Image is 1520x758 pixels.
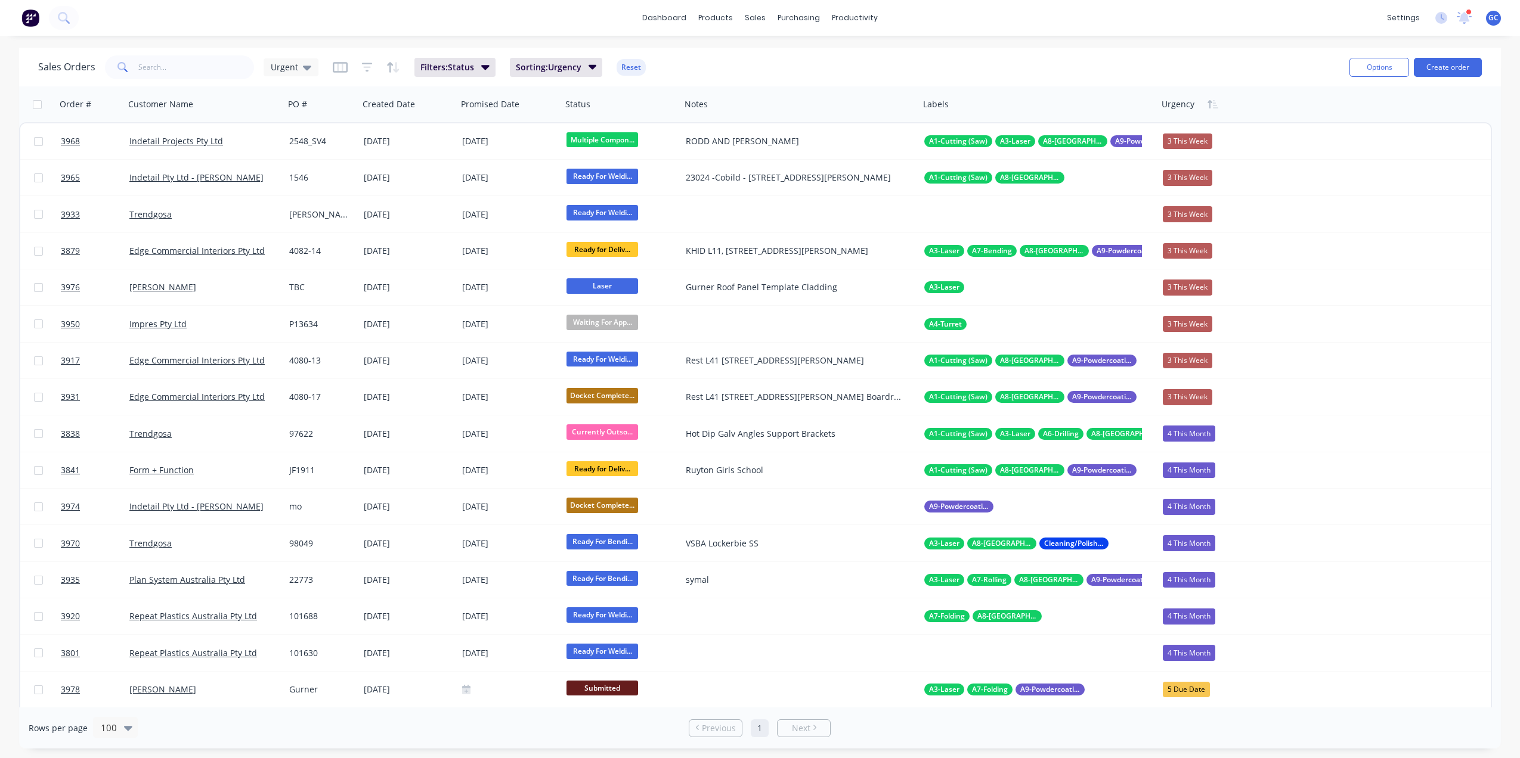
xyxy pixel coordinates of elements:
[566,681,638,695] span: Submitted
[929,428,987,440] span: A1-Cutting (Saw)
[462,536,557,551] div: [DATE]
[1162,98,1194,110] div: Urgency
[61,416,129,452] a: 3838
[462,426,557,441] div: [DATE]
[61,160,129,195] a: 3965
[929,318,962,330] span: A4-Turret
[129,281,196,293] a: [PERSON_NAME]
[1072,391,1132,403] span: A9-Powdercoating
[566,242,638,257] span: Ready for Deliv...
[1072,355,1132,366] span: A9-Powdercoating
[462,573,557,588] div: [DATE]
[686,245,903,257] div: KHID L11, [STREET_ADDRESS][PERSON_NAME]
[972,574,1007,586] span: A7-Rolling
[364,464,453,476] div: [DATE]
[61,464,80,476] span: 3841
[686,428,903,440] div: Hot Dip Galv Angles Support Brackets
[924,245,1161,257] button: A3-LaserA7-BendingA8-[GEOGRAPHIC_DATA]A9-Powdercoating
[462,316,557,331] div: [DATE]
[129,135,223,147] a: Indetail Projects Pty Ltd
[61,197,129,232] a: 3933
[1163,682,1210,697] div: 5 Due Date
[1020,684,1080,695] span: A9-Powdercoating
[364,209,453,220] div: [DATE]
[129,172,264,183] a: Indetail Pty Ltd - [PERSON_NAME]
[1163,645,1215,660] div: 4 This Month
[61,355,80,366] span: 3917
[271,61,298,73] span: Urgent
[751,719,769,737] a: Page 1 is your current page
[778,722,830,734] a: Next page
[566,461,638,476] span: Ready for Deliv...
[1163,572,1215,588] div: 4 This Month
[364,538,453,549] div: [DATE]
[792,722,810,734] span: Next
[61,647,80,659] span: 3801
[364,574,453,586] div: [DATE]
[686,538,903,549] div: VSBA Lockerbie SS
[924,684,1085,695] button: A3-LaserA7-FoldingA9-Powdercoating
[566,534,638,549] span: Ready For Bendi...
[61,610,80,622] span: 3920
[636,9,692,27] a: dashboard
[364,391,453,403] div: [DATE]
[566,132,638,147] span: Multiple Compon...
[1163,462,1215,478] div: 4 This Month
[129,355,265,366] a: Edge Commercial Interiors Pty Ltd
[1163,316,1212,331] div: 3 This Week
[129,391,265,402] a: Edge Commercial Interiors Pty Ltd
[929,245,959,257] span: A3-Laser
[826,9,884,27] div: productivity
[289,684,351,695] div: Gurner
[565,98,590,110] div: Status
[566,607,638,622] span: Ready For Weldi...
[929,464,987,476] span: A1-Cutting (Saw)
[686,172,903,184] div: 23024 -Cobild - [STREET_ADDRESS][PERSON_NAME]
[289,245,351,257] div: 4082-14
[289,209,351,220] div: [PERSON_NAME]
[1043,428,1079,440] span: A6-Drilling
[1163,389,1212,405] div: 3 This Week
[61,269,129,305] a: 3976
[924,135,1180,147] button: A1-Cutting (Saw)A3-LaserA8-[GEOGRAPHIC_DATA]A9-Powdercoating
[364,684,453,695] div: [DATE]
[289,355,351,366] div: 4080-13
[1163,206,1212,222] div: 3 This Week
[364,501,453,512] div: [DATE]
[21,9,39,27] img: Factory
[462,463,557,478] div: [DATE]
[929,172,987,184] span: A1-Cutting (Saw)
[61,452,129,488] a: 3841
[61,343,129,378] a: 3917
[566,315,638,330] span: Waiting For App...
[61,538,80,549] span: 3970
[61,123,129,159] a: 3968
[566,169,638,184] span: Ready For Weldi...
[462,207,557,222] div: [DATE]
[1163,279,1212,295] div: 3 This Week
[129,538,172,549] a: Trendgosa
[61,635,129,671] a: 3801
[129,209,172,220] a: Trendgosa
[462,134,557,149] div: [DATE]
[972,684,1008,695] span: A7-Folding
[924,391,1137,403] button: A1-Cutting (Saw)A8-[GEOGRAPHIC_DATA]A9-Powdercoating
[364,610,453,622] div: [DATE]
[972,245,1012,257] span: A7-Bending
[1381,9,1426,27] div: settings
[929,538,959,549] span: A3-Laser
[1024,245,1084,257] span: A8-[GEOGRAPHIC_DATA]
[924,172,1064,184] button: A1-Cutting (Saw)A8-[GEOGRAPHIC_DATA]
[462,280,557,295] div: [DATE]
[566,644,638,658] span: Ready For Weldi...
[289,464,351,476] div: JF1911
[566,571,638,586] span: Ready For Bendi...
[61,233,129,269] a: 3879
[61,391,80,403] span: 3931
[516,61,581,73] span: Sorting: Urgency
[61,672,129,707] a: 3978
[566,205,638,220] span: Ready For Weldi...
[462,645,557,660] div: [DATE]
[1163,425,1215,441] div: 4 This Month
[129,647,257,658] a: Repeat Plastics Australia Pty Ltd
